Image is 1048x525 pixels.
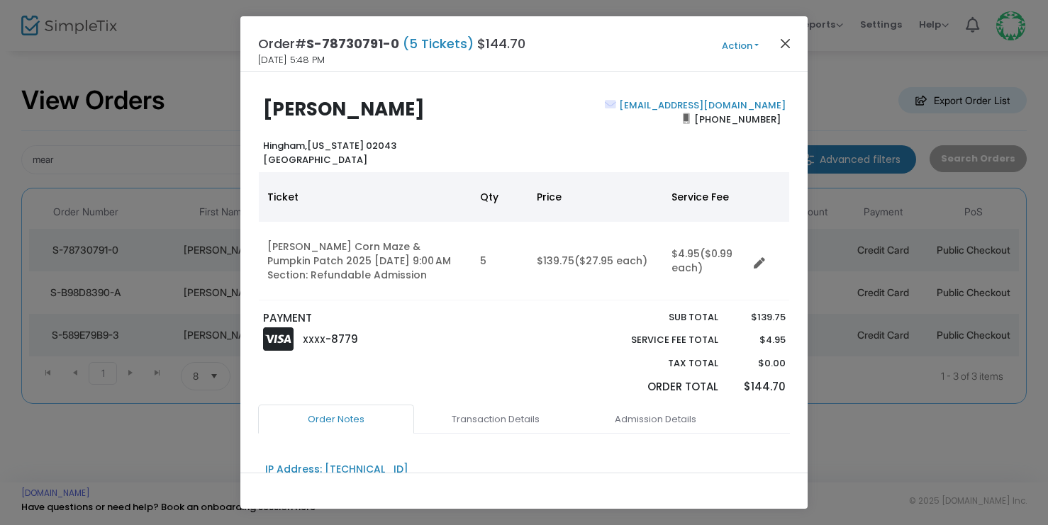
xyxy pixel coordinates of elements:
b: [PERSON_NAME] [263,96,425,122]
a: Order Notes [258,405,414,434]
a: [EMAIL_ADDRESS][DOMAIN_NAME] [616,98,786,112]
p: $0.00 [732,356,785,371]
th: Service Fee [663,172,748,222]
p: Sub total [598,310,718,324]
h4: Order# $144.70 [258,34,525,53]
p: Order Total [598,379,718,395]
span: [PHONE_NUMBER] [690,108,786,130]
p: $144.70 [732,379,785,395]
th: Qty [472,172,528,222]
a: Admission Details [577,405,733,434]
p: Service Fee Total [598,333,718,347]
p: $139.75 [732,310,785,324]
td: 5 [472,222,528,300]
span: Hingham, [263,139,307,152]
span: ($27.95 each) [574,254,647,268]
td: $139.75 [528,222,663,300]
span: (5 Tickets) [399,35,477,52]
span: ($0.99 each) [671,247,732,275]
span: S-78730791-0 [306,35,399,52]
span: [DATE] 5:48 PM [258,53,325,67]
button: Action [698,38,783,54]
th: Ticket [259,172,472,222]
td: [PERSON_NAME] Corn Maze & Pumpkin Patch 2025 [DATE] 9:00 AM Section: Refundable Admission [259,222,472,300]
td: $4.95 [663,222,748,300]
div: IP Address: [TECHNICAL_ID] [265,462,408,477]
th: Price [528,172,663,222]
b: [US_STATE] 02043 [GEOGRAPHIC_DATA] [263,139,396,166]
a: Transaction Details [418,405,574,434]
span: -8779 [325,332,358,346]
p: Tax Total [598,356,718,371]
div: Data table [259,172,789,300]
button: Close [776,34,795,52]
span: XXXX [303,334,325,346]
p: PAYMENT [263,310,518,327]
p: $4.95 [732,333,785,347]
